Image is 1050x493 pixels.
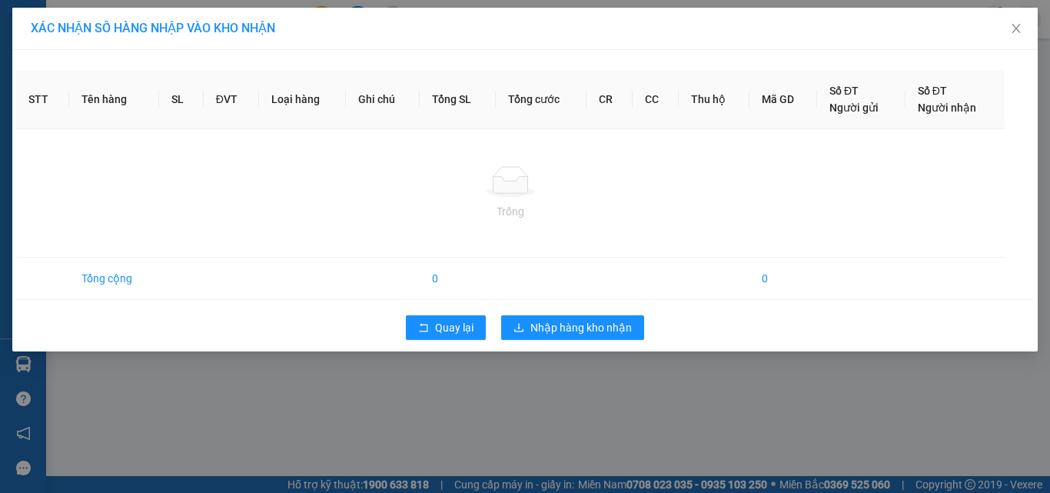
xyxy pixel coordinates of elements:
[530,319,632,336] span: Nhập hàng kho nhận
[586,70,633,129] th: CR
[995,8,1038,51] button: Close
[829,85,859,97] span: Số ĐT
[28,203,992,220] div: Trống
[633,70,679,129] th: CC
[16,70,69,129] th: STT
[259,70,347,129] th: Loại hàng
[435,319,473,336] span: Quay lại
[31,21,275,35] span: XÁC NHẬN SỐ HÀNG NHẬP VÀO KHO NHẬN
[918,85,947,97] span: Số ĐT
[406,315,486,340] button: rollbackQuay lại
[918,102,976,114] span: Người nhận
[496,70,586,129] th: Tổng cước
[1010,22,1022,35] span: close
[418,322,429,335] span: rollback
[513,322,524,335] span: download
[69,258,159,300] td: Tổng cộng
[346,70,420,129] th: Ghi chú
[204,70,259,129] th: ĐVT
[501,315,644,340] button: downloadNhập hàng kho nhận
[159,70,203,129] th: SL
[679,70,749,129] th: Thu hộ
[749,258,817,300] td: 0
[69,70,159,129] th: Tên hàng
[749,70,817,129] th: Mã GD
[420,70,496,129] th: Tổng SL
[829,102,879,114] span: Người gửi
[420,258,496,300] td: 0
